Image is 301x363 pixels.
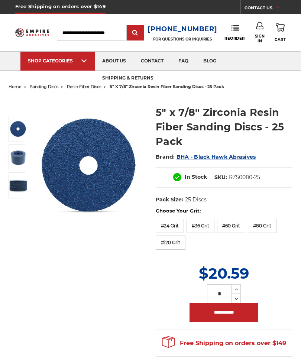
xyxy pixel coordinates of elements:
[110,84,224,89] span: 5" x 7/8" zirconia resin fiber sanding discs - 25 pack
[30,84,58,89] a: sanding discs
[171,52,196,71] a: faq
[15,26,49,39] img: Empire Abrasives
[34,110,145,221] img: 5 inch zirc resin fiber disc
[9,84,22,89] a: home
[9,176,27,195] img: 5" zirconia resin fibre discs
[156,105,292,149] h1: 5" x 7/8" Zirconia Resin Fiber Sanding Discs - 25 Pack
[95,69,161,88] a: shipping & returns
[214,174,227,181] dt: SKU:
[199,264,249,282] span: $20.59
[67,84,101,89] a: resin fiber discs
[255,34,265,43] span: Sign In
[196,52,224,71] a: blog
[128,26,143,40] input: Submit
[177,153,256,160] a: BHA - Black Hawk Abrasives
[9,120,27,138] img: 5 inch zirc resin fiber disc
[245,4,286,14] a: CONTACT US
[148,37,217,42] p: FOR QUESTIONS OR INQUIRIES
[275,37,286,42] span: Cart
[156,196,183,204] dt: Pack Size:
[95,52,133,71] a: about us
[9,148,27,166] img: 5 inch zirconia resin fiber discs
[185,174,207,180] span: In Stock
[162,336,286,351] span: Free Shipping on orders over $149
[28,58,87,64] div: SHOP CATEGORIES
[156,207,292,215] label: Choose Your Grit:
[148,24,217,35] a: [PHONE_NUMBER]
[229,174,260,181] dd: RZ50080-25
[156,153,175,160] span: Brand:
[224,25,245,40] a: Reorder
[185,196,207,204] dd: 25 Discs
[224,36,245,41] span: Reorder
[275,22,286,43] a: Cart
[133,52,171,71] a: contact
